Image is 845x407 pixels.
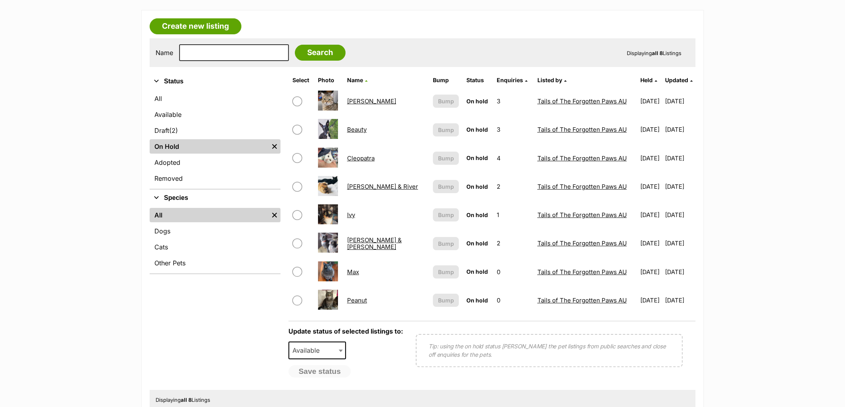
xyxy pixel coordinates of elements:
label: Update status of selected listings to: [288,327,403,335]
img: Abebe [318,91,338,111]
a: Beauty [347,126,367,133]
span: Available [288,342,346,359]
td: [DATE] [637,286,664,314]
input: Search [295,45,346,61]
span: On hold [466,183,488,190]
td: [DATE] [637,116,664,143]
td: [DATE] [637,173,664,200]
span: Name [347,77,363,83]
a: Listed by [537,77,567,83]
a: Remove filter [269,139,280,154]
span: Displaying Listings [156,397,210,403]
td: [DATE] [637,201,664,229]
span: Displaying Listings [627,50,681,56]
td: 2 [494,173,533,200]
span: Bump [438,154,454,162]
a: Tails of The Forgotten Paws AU [537,296,627,304]
button: Status [150,76,280,87]
button: Bump [433,208,459,221]
a: Name [347,77,367,83]
p: Tip: using the on hold status [PERSON_NAME] the pet listings from public searches and close off e... [428,342,670,359]
strong: all 8 [181,397,192,403]
a: Tails of The Forgotten Paws AU [537,239,627,247]
button: Bump [433,152,459,165]
a: [PERSON_NAME] & [PERSON_NAME] [347,236,402,251]
span: Bump [438,296,454,304]
span: Available [289,345,328,356]
a: Cleopatra [347,154,375,162]
td: 0 [494,258,533,286]
a: Tails of The Forgotten Paws AU [537,268,627,276]
td: 4 [494,144,533,172]
button: Bump [433,95,459,108]
a: Adopted [150,155,280,170]
span: Updated [665,77,688,83]
a: Peanut [347,296,367,304]
a: Cats [150,240,280,254]
div: Species [150,206,280,273]
span: On hold [466,126,488,133]
a: [PERSON_NAME] [347,97,396,105]
span: On hold [466,211,488,218]
a: Tails of The Forgotten Paws AU [537,97,627,105]
a: Ivy [347,211,355,219]
button: Species [150,193,280,203]
span: Listed by [537,77,562,83]
td: [DATE] [665,286,695,314]
span: On hold [466,268,488,275]
span: translation missing: en.admin.listings.index.attributes.enquiries [497,77,523,83]
button: Bump [433,265,459,279]
span: On hold [466,240,488,247]
label: Name [156,49,173,56]
td: [DATE] [665,201,695,229]
td: [DATE] [637,258,664,286]
span: Bump [438,268,454,276]
button: Save status [288,365,351,378]
a: Other Pets [150,256,280,270]
a: All [150,91,280,106]
a: Draft [150,123,280,138]
a: Available [150,107,280,122]
td: [DATE] [637,229,664,257]
td: 3 [494,116,533,143]
a: Tails of The Forgotten Paws AU [537,126,627,133]
a: Tails of The Forgotten Paws AU [537,211,627,219]
img: Peanut [318,290,338,310]
td: [DATE] [665,173,695,200]
span: Held [640,77,653,83]
strong: all 8 [652,50,663,56]
a: Max [347,268,359,276]
td: 3 [494,87,533,115]
span: Bump [438,182,454,191]
td: 2 [494,229,533,257]
a: Held [640,77,657,83]
span: Bump [438,126,454,134]
div: Status [150,90,280,189]
span: Bump [438,97,454,105]
span: Bump [438,211,454,219]
td: [DATE] [665,144,695,172]
a: Enquiries [497,77,527,83]
a: Tails of The Forgotten Paws AU [537,183,627,190]
td: 1 [494,201,533,229]
td: [DATE] [665,258,695,286]
td: [DATE] [637,144,664,172]
span: On hold [466,98,488,105]
a: Remove filter [269,208,280,222]
span: On hold [466,297,488,304]
a: Updated [665,77,693,83]
th: Status [463,74,493,87]
td: [DATE] [665,87,695,115]
th: Photo [315,74,343,87]
button: Bump [433,180,459,193]
a: All [150,208,269,222]
td: [DATE] [665,116,695,143]
button: Bump [433,294,459,307]
span: (2) [169,126,178,135]
span: On hold [466,154,488,161]
a: Dogs [150,224,280,238]
button: Bump [433,237,459,250]
a: Removed [150,171,280,186]
th: Bump [430,74,462,87]
a: [PERSON_NAME] & River [347,183,418,190]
